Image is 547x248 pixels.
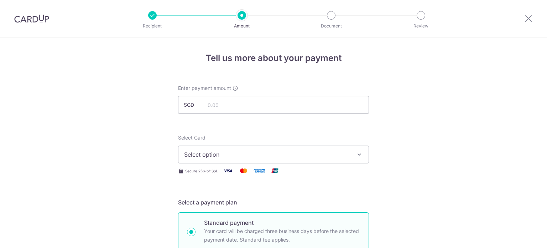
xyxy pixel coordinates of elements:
[252,166,266,175] img: American Express
[184,150,350,159] span: Select option
[501,227,540,244] iframe: Opens a widget where you can find more information
[221,166,235,175] img: Visa
[14,14,49,23] img: CardUp
[204,227,360,244] p: Your card will be charged three business days before the selected payment date. Standard fee appl...
[184,101,202,108] span: SGD
[185,168,218,174] span: Secure 256-bit SSL
[178,146,369,163] button: Select option
[204,218,360,227] p: Standard payment
[268,166,282,175] img: Union Pay
[178,198,369,207] h5: Select a payment plan
[178,52,369,65] h4: Tell us more about your payment
[178,135,205,141] span: translation missing: en.payables.payment_networks.credit_card.summary.labels.select_card
[305,22,358,30] p: Document
[395,22,447,30] p: Review
[178,96,369,114] input: 0.00
[126,22,179,30] p: Recipient
[215,22,268,30] p: Amount
[236,166,251,175] img: Mastercard
[178,85,231,92] span: Enter payment amount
